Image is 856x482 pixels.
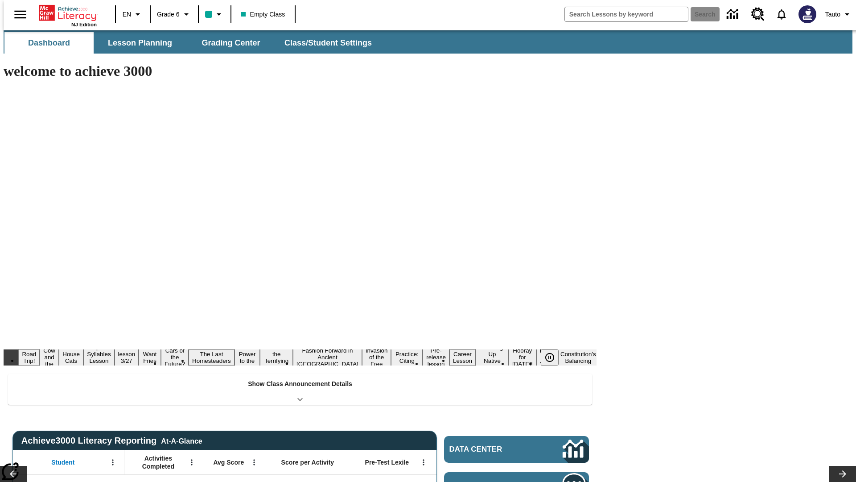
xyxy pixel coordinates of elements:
span: Data Center [449,445,533,454]
button: Grade: Grade 6, Select a grade [153,6,195,22]
button: Slide 2 The Cow and the Dog [40,339,59,375]
button: Slide 17 Hooray for Constitution Day! [509,346,536,369]
button: Slide 6 Do You Want Fries With That? [139,336,161,379]
span: Score per Activity [281,458,334,466]
button: Slide 18 Point of View [536,346,557,369]
button: Slide 10 Attack of the Terrifying Tomatoes [260,343,293,372]
span: Empty Class [241,10,285,19]
span: Grade 6 [157,10,180,19]
button: Language: EN, Select a language [119,6,147,22]
a: Home [39,4,97,22]
button: Slide 3 Where Do House Cats Come From? [59,336,83,379]
span: Tauto [825,10,840,19]
div: SubNavbar [4,32,380,54]
div: Home [39,3,97,27]
div: At-A-Glance [161,436,202,445]
input: search field [565,7,688,21]
a: Notifications [770,3,793,26]
div: Pause [541,349,568,366]
button: Slide 19 The Constitution's Balancing Act [557,343,600,372]
button: Lesson Planning [95,32,185,54]
button: Open Menu [417,456,430,469]
button: Dashboard [4,32,94,54]
button: Slide 9 Solar Power to the People [235,343,260,372]
button: Profile/Settings [822,6,856,22]
button: Slide 16 Cooking Up Native Traditions [476,343,509,372]
a: Data Center [721,2,746,27]
button: Slide 14 Pre-release lesson [423,346,449,369]
button: Slide 1 Road Trip! [18,349,40,366]
button: Slide 4 Open Syllables Lesson 3 [83,343,114,372]
button: Pause [541,349,559,366]
button: Class/Student Settings [277,32,379,54]
button: Slide 8 The Last Homesteaders [189,349,235,366]
span: Avg Score [213,458,244,466]
button: Slide 7 Cars of the Future? [161,346,189,369]
p: Show Class Announcement Details [248,379,352,389]
a: Resource Center, Will open in new tab [746,2,770,26]
div: Show Class Announcement Details [8,374,592,405]
button: Slide 5 Test lesson 3/27 en [115,343,139,372]
a: Data Center [444,436,589,463]
span: Activities Completed [129,454,188,470]
img: Avatar [798,5,816,23]
button: Open Menu [247,456,261,469]
h1: welcome to achieve 3000 [4,63,597,79]
button: Slide 11 Fashion Forward in Ancient Rome [293,346,362,369]
div: SubNavbar [4,30,852,54]
span: NJ Edition [71,22,97,27]
span: Pre-Test Lexile [365,458,409,466]
span: Student [51,458,74,466]
button: Lesson carousel, Next [829,466,856,482]
button: Slide 12 The Invasion of the Free CD [362,339,391,375]
button: Select a new avatar [793,3,822,26]
button: Open Menu [106,456,119,469]
button: Class color is teal. Change class color [202,6,228,22]
button: Open side menu [7,1,33,28]
button: Grading Center [186,32,276,54]
button: Open Menu [185,456,198,469]
button: Slide 15 Career Lesson [449,349,476,366]
span: EN [123,10,131,19]
button: Slide 13 Mixed Practice: Citing Evidence [391,343,423,372]
span: Achieve3000 Literacy Reporting [21,436,202,446]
